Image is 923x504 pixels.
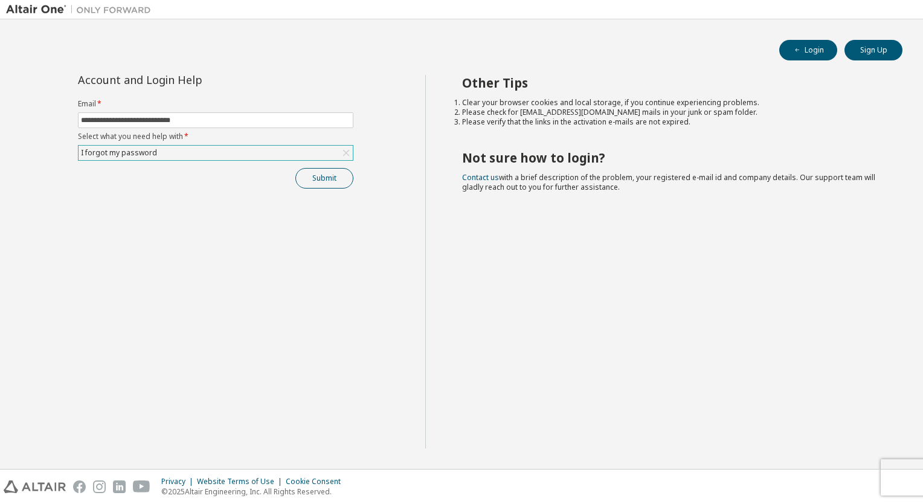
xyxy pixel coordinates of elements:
[286,477,348,486] div: Cookie Consent
[78,132,353,141] label: Select what you need help with
[462,172,499,183] a: Contact us
[295,168,353,189] button: Submit
[161,477,197,486] div: Privacy
[462,150,881,166] h2: Not sure how to login?
[93,480,106,493] img: instagram.svg
[462,75,881,91] h2: Other Tips
[6,4,157,16] img: Altair One
[161,486,348,497] p: © 2025 Altair Engineering, Inc. All Rights Reserved.
[79,146,159,160] div: I forgot my password
[779,40,837,60] button: Login
[462,108,881,117] li: Please check for [EMAIL_ADDRESS][DOMAIN_NAME] mails in your junk or spam folder.
[844,40,902,60] button: Sign Up
[4,480,66,493] img: altair_logo.svg
[78,99,353,109] label: Email
[462,172,875,192] span: with a brief description of the problem, your registered e-mail id and company details. Our suppo...
[462,117,881,127] li: Please verify that the links in the activation e-mails are not expired.
[133,480,150,493] img: youtube.svg
[113,480,126,493] img: linkedin.svg
[197,477,286,486] div: Website Terms of Use
[79,146,353,160] div: I forgot my password
[462,98,881,108] li: Clear your browser cookies and local storage, if you continue experiencing problems.
[78,75,298,85] div: Account and Login Help
[73,480,86,493] img: facebook.svg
